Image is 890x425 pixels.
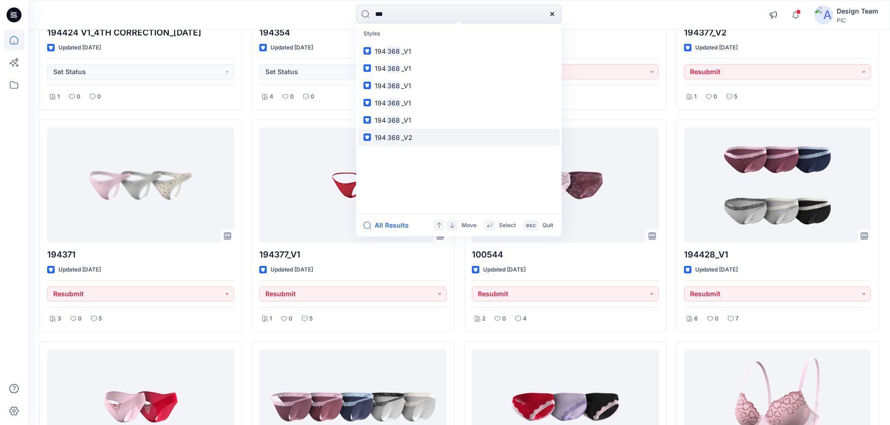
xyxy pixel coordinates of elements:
p: 194423 [472,26,659,39]
p: Styles [358,25,560,42]
p: 5 [309,314,313,324]
a: 100544 [472,127,659,243]
span: _V1 [401,47,411,55]
p: 0 [502,314,506,324]
p: 4 [270,92,273,102]
p: 7 [735,314,739,324]
span: 194 [375,99,386,107]
p: Updated [DATE] [271,43,313,53]
p: Updated [DATE] [58,265,101,275]
span: 194 [375,82,386,90]
p: 0 [78,314,82,324]
mark: 368 [386,132,401,143]
a: 194368_V1 [358,94,560,111]
a: 194428_V1 [684,127,871,243]
mark: 368 [386,46,401,56]
span: _V1 [401,64,411,72]
mark: 368 [386,98,401,108]
a: 194377_V1 [259,127,446,243]
p: Updated [DATE] [483,265,526,275]
p: 194371 [47,248,234,261]
p: Updated [DATE] [695,43,738,53]
p: Updated [DATE] [58,43,101,53]
p: 194354 [259,26,446,39]
p: 5 [734,92,737,102]
p: 6 [694,314,698,324]
p: 3 [57,314,61,324]
p: 194428_V1 [684,248,871,261]
p: Quit [542,221,553,230]
a: 194368_V2 [358,129,560,146]
p: 0 [290,92,294,102]
p: 2 [482,314,485,324]
a: 194371 [47,127,234,243]
p: 1 [57,92,60,102]
p: Select [499,221,516,230]
p: Updated [DATE] [695,265,738,275]
span: _V2 [401,133,413,141]
p: 0 [715,314,719,324]
div: Design Team [837,6,878,17]
a: 194368_V1 [358,42,560,60]
button: All Results [363,220,415,231]
p: Move [462,221,477,230]
p: 194377_V1 [259,248,446,261]
p: 0 [311,92,314,102]
p: 0 [97,92,101,102]
mark: 368 [386,63,401,74]
a: 194368_V1 [358,111,560,129]
span: _V1 [401,82,411,90]
p: 5 [99,314,102,324]
p: 100544 [472,248,659,261]
mark: 368 [386,115,401,125]
span: _V1 [401,116,411,124]
p: 0 [289,314,292,324]
p: Updated [DATE] [271,265,313,275]
p: 0 [77,92,80,102]
mark: 368 [386,80,401,91]
p: 4 [523,314,527,324]
a: 194368_V1 [358,60,560,77]
p: esc [526,221,536,230]
span: _V1 [401,99,411,107]
p: 194424 V1_4TH CORRECTION_[DATE] [47,26,234,39]
p: 194377_V2 [684,26,871,39]
p: 1 [270,314,272,324]
div: PIC [837,17,878,24]
img: avatar [814,6,833,24]
span: 194 [375,116,386,124]
span: 194 [375,64,386,72]
a: 194368_V1 [358,77,560,94]
p: 0 [713,92,717,102]
p: 1 [694,92,697,102]
span: 194 [375,47,386,55]
span: 194 [375,133,386,141]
